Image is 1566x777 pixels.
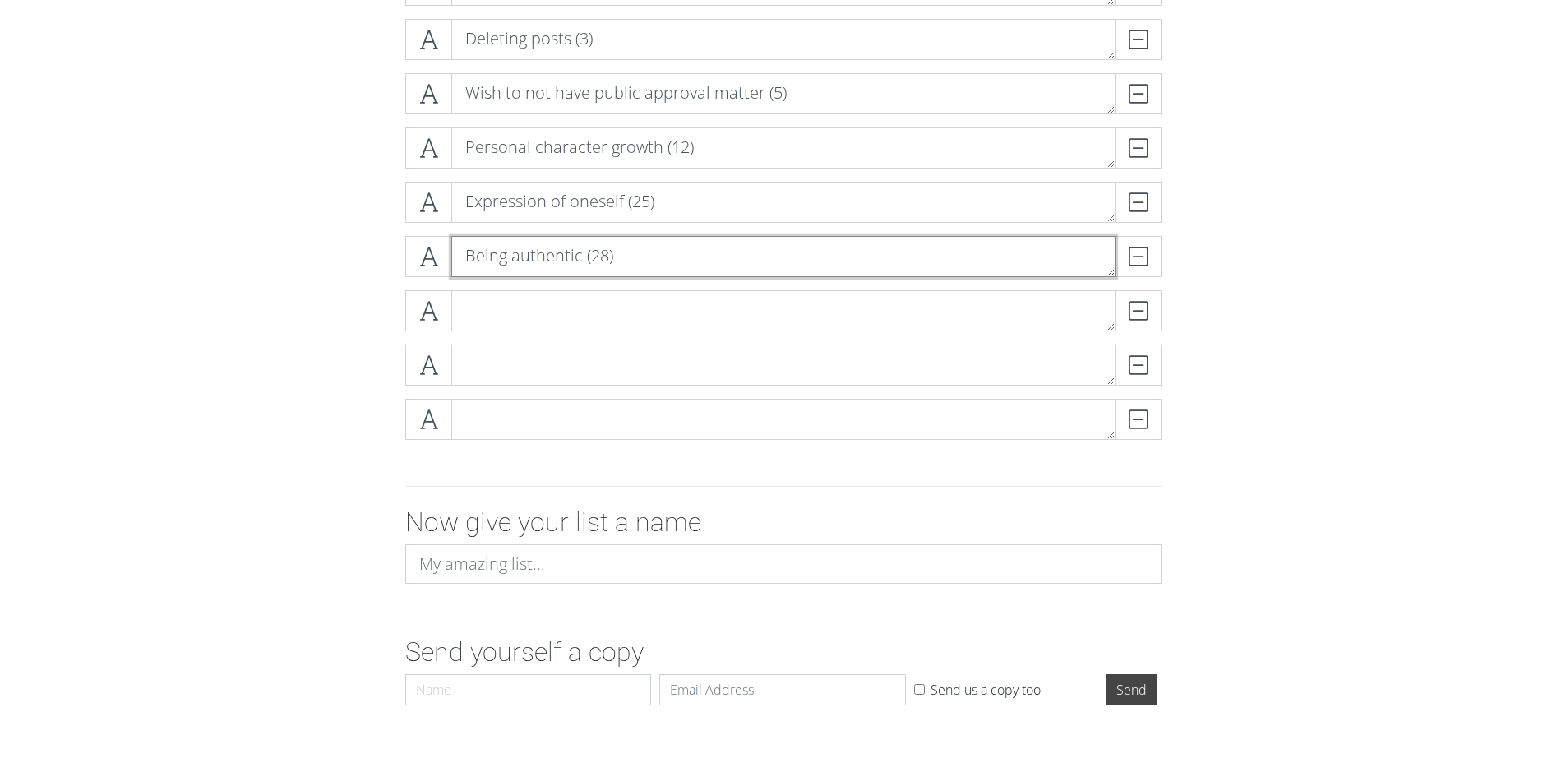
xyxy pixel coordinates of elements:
[405,544,1162,584] input: My amazing list...
[659,674,906,705] input: Email Address
[405,674,652,705] input: Name
[405,506,1162,538] h2: Now give your list a name
[405,636,1162,668] h2: Send yourself a copy
[931,680,1041,700] label: Send us a copy too
[1106,674,1157,705] input: Send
